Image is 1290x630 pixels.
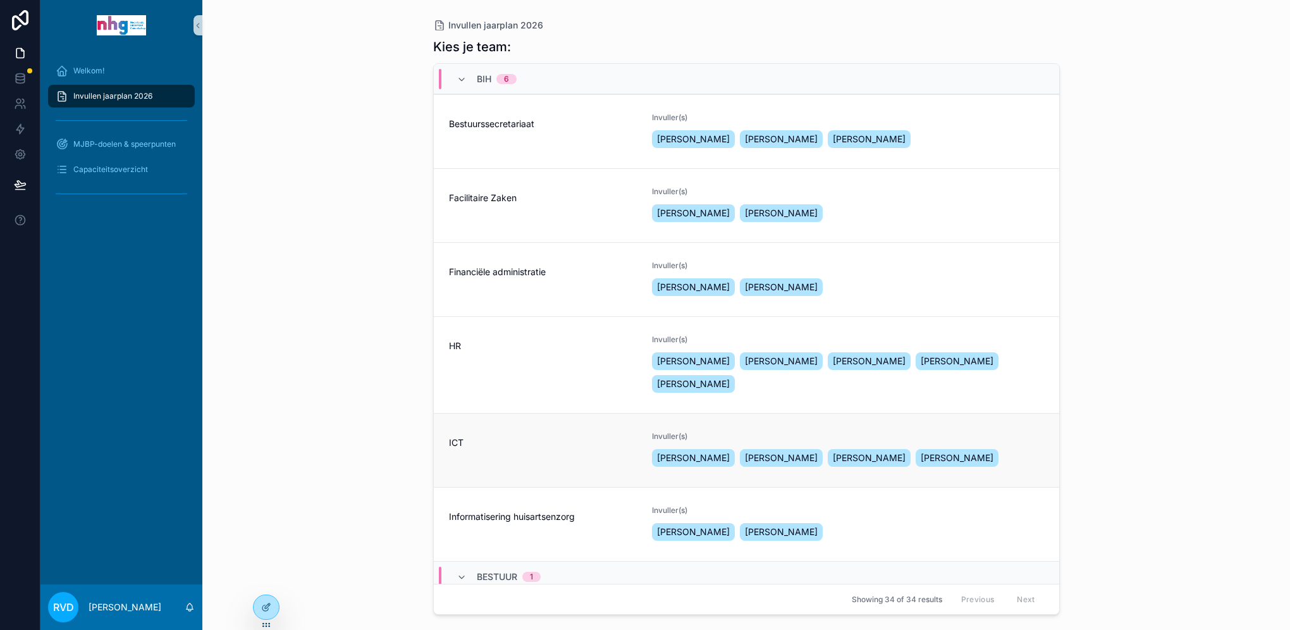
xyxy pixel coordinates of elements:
[921,452,993,464] span: [PERSON_NAME]
[449,436,637,449] span: ICT
[449,192,637,204] span: Facilitaire Zaken
[652,261,1043,271] span: Invuller(s)
[73,139,176,149] span: MJBP-doelen & speerpunten
[657,378,730,390] span: [PERSON_NAME]
[73,164,148,175] span: Capaciteitsoverzicht
[40,51,202,220] div: scrollable content
[73,91,152,101] span: Invullen jaarplan 2026
[97,15,146,35] img: App logo
[657,452,730,464] span: [PERSON_NAME]
[657,355,730,367] span: [PERSON_NAME]
[745,133,818,145] span: [PERSON_NAME]
[449,266,637,278] span: Financiële administratie
[657,526,730,538] span: [PERSON_NAME]
[477,571,517,583] span: Bestuur
[745,207,818,219] span: [PERSON_NAME]
[530,572,533,582] div: 1
[48,133,195,156] a: MJBP-doelen & speerpunten
[745,281,818,293] span: [PERSON_NAME]
[477,73,491,85] span: BIH
[833,355,906,367] span: [PERSON_NAME]
[434,94,1059,168] a: BestuurssecretariaatInvuller(s)[PERSON_NAME][PERSON_NAME][PERSON_NAME]
[745,452,818,464] span: [PERSON_NAME]
[745,355,818,367] span: [PERSON_NAME]
[48,158,195,181] a: Capaciteitsoverzicht
[433,19,543,32] a: Invullen jaarplan 2026
[504,74,509,84] div: 6
[48,85,195,108] a: Invullen jaarplan 2026
[434,487,1059,561] a: Informatisering huisartsenzorgInvuller(s)[PERSON_NAME][PERSON_NAME]
[833,133,906,145] span: [PERSON_NAME]
[89,601,161,614] p: [PERSON_NAME]
[53,600,74,615] span: Rvd
[448,19,543,32] span: Invullen jaarplan 2026
[434,242,1059,316] a: Financiële administratieInvuller(s)[PERSON_NAME][PERSON_NAME]
[449,118,637,130] span: Bestuurssecretariaat
[921,355,993,367] span: [PERSON_NAME]
[449,340,637,352] span: HR
[833,452,906,464] span: [PERSON_NAME]
[657,281,730,293] span: [PERSON_NAME]
[434,168,1059,242] a: Facilitaire ZakenInvuller(s)[PERSON_NAME][PERSON_NAME]
[48,59,195,82] a: Welkom!
[657,207,730,219] span: [PERSON_NAME]
[449,510,637,523] span: Informatisering huisartsenzorg
[434,316,1059,413] a: HRInvuller(s)[PERSON_NAME][PERSON_NAME][PERSON_NAME][PERSON_NAME][PERSON_NAME]
[434,413,1059,487] a: ICTInvuller(s)[PERSON_NAME][PERSON_NAME][PERSON_NAME][PERSON_NAME]
[657,133,730,145] span: [PERSON_NAME]
[652,335,1043,345] span: Invuller(s)
[652,187,1043,197] span: Invuller(s)
[652,113,1043,123] span: Invuller(s)
[652,505,1043,516] span: Invuller(s)
[745,526,818,538] span: [PERSON_NAME]
[73,66,104,76] span: Welkom!
[433,38,511,56] h1: Kies je team:
[852,595,942,605] span: Showing 34 of 34 results
[652,431,1043,442] span: Invuller(s)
